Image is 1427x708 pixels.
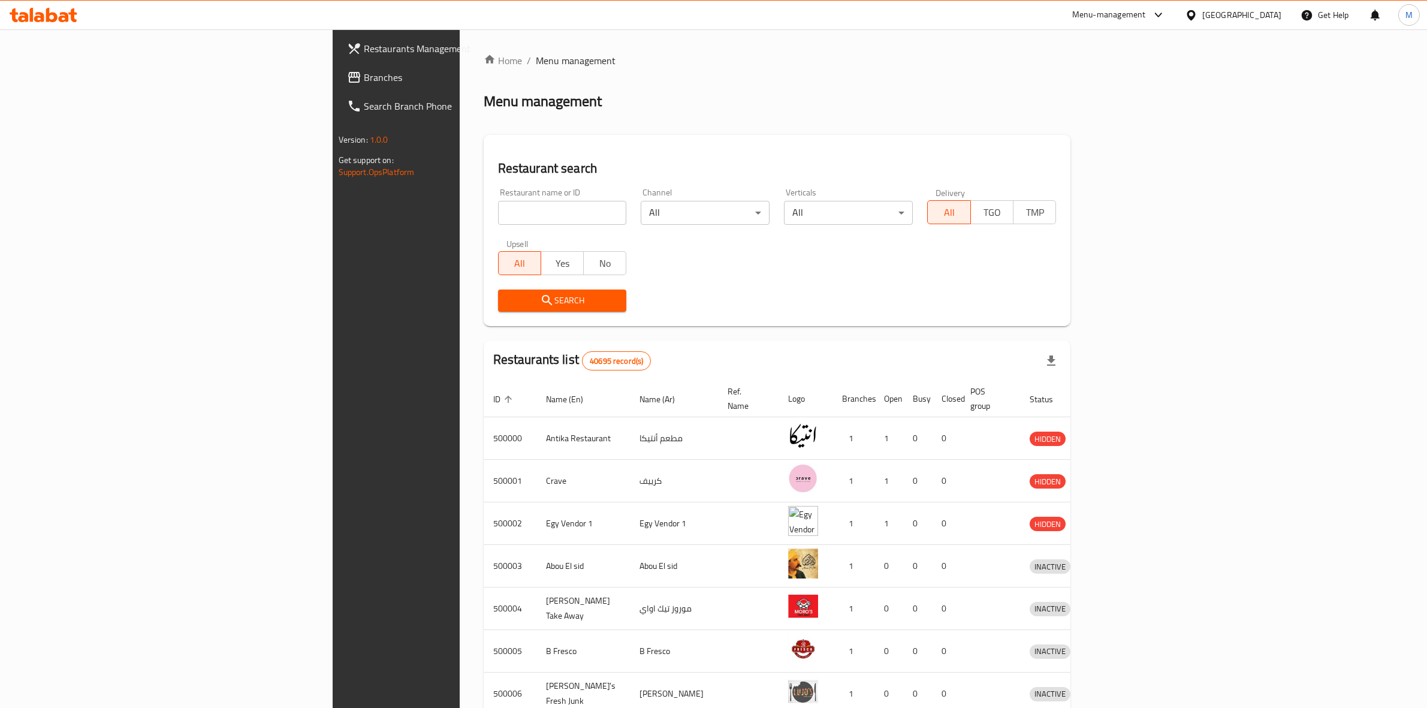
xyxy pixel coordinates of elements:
label: Upsell [506,239,529,248]
span: TMP [1018,204,1051,221]
td: 0 [874,588,903,630]
td: 1 [832,502,874,545]
td: 1 [832,545,874,588]
td: موروز تيك اواي [630,588,718,630]
span: Menu management [536,53,616,68]
th: Open [874,381,903,417]
span: Search [508,293,617,308]
span: 1.0.0 [370,132,388,147]
span: Version: [339,132,368,147]
div: All [641,201,770,225]
span: INACTIVE [1030,602,1070,616]
th: Busy [903,381,932,417]
td: 1 [832,588,874,630]
nav: breadcrumb [484,53,1071,68]
span: Name (Ar) [639,392,690,406]
td: Egy Vendor 1 [536,502,630,545]
a: Support.OpsPlatform [339,164,415,180]
td: 0 [932,588,961,630]
div: All [784,201,913,225]
img: Moro's Take Away [788,591,818,621]
input: Search for restaurant name or ID.. [498,201,627,225]
h2: Restaurant search [498,159,1057,177]
th: Branches [832,381,874,417]
span: Name (En) [546,392,599,406]
span: HIDDEN [1030,475,1066,489]
span: TGO [976,204,1009,221]
td: B Fresco [630,630,718,673]
td: 1 [832,417,874,460]
span: Restaurants Management [364,41,562,56]
td: 0 [903,545,932,588]
td: 0 [903,588,932,630]
img: Crave [788,463,818,493]
div: [GEOGRAPHIC_DATA] [1202,8,1281,22]
td: 1 [874,460,903,502]
span: INACTIVE [1030,687,1070,701]
div: INACTIVE [1030,644,1070,659]
td: 1 [874,417,903,460]
a: Branches [337,63,571,92]
td: B Fresco [536,630,630,673]
button: No [583,251,626,275]
button: Yes [541,251,584,275]
td: 0 [903,502,932,545]
td: 0 [874,630,903,673]
td: 0 [932,502,961,545]
td: 0 [903,417,932,460]
span: No [589,255,622,272]
td: 1 [832,460,874,502]
button: Search [498,290,627,312]
div: Menu-management [1072,8,1146,22]
span: All [503,255,536,272]
div: Export file [1037,347,1066,375]
div: Total records count [582,351,651,370]
span: POS group [970,384,1006,413]
img: Egy Vendor 1 [788,506,818,536]
div: INACTIVE [1030,559,1070,574]
td: 0 [932,417,961,460]
td: كرييف [630,460,718,502]
span: Status [1030,392,1069,406]
td: Antika Restaurant [536,417,630,460]
td: Egy Vendor 1 [630,502,718,545]
span: All [933,204,966,221]
span: ID [493,392,516,406]
a: Search Branch Phone [337,92,571,120]
h2: Menu management [484,92,602,111]
td: 0 [932,460,961,502]
img: B Fresco [788,634,818,664]
span: Search Branch Phone [364,99,562,113]
img: Abou El sid [788,549,818,579]
td: [PERSON_NAME] Take Away [536,588,630,630]
td: Abou El sid [536,545,630,588]
button: TGO [970,200,1013,224]
a: Restaurants Management [337,34,571,63]
div: HIDDEN [1030,474,1066,489]
button: All [498,251,541,275]
span: HIDDEN [1030,432,1066,446]
th: Logo [779,381,832,417]
label: Delivery [936,188,966,197]
button: All [927,200,970,224]
span: Ref. Name [728,384,764,413]
button: TMP [1013,200,1056,224]
td: 0 [932,630,961,673]
td: 0 [903,460,932,502]
span: HIDDEN [1030,517,1066,531]
img: Lujo's Fresh Junk [788,676,818,706]
span: INACTIVE [1030,644,1070,658]
td: مطعم أنتيكا [630,417,718,460]
span: 40695 record(s) [583,355,650,367]
td: Abou El sid [630,545,718,588]
span: M [1405,8,1413,22]
td: 0 [874,545,903,588]
h2: Restaurants list [493,351,651,370]
span: Yes [546,255,579,272]
span: Get support on: [339,152,394,168]
td: 1 [832,630,874,673]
